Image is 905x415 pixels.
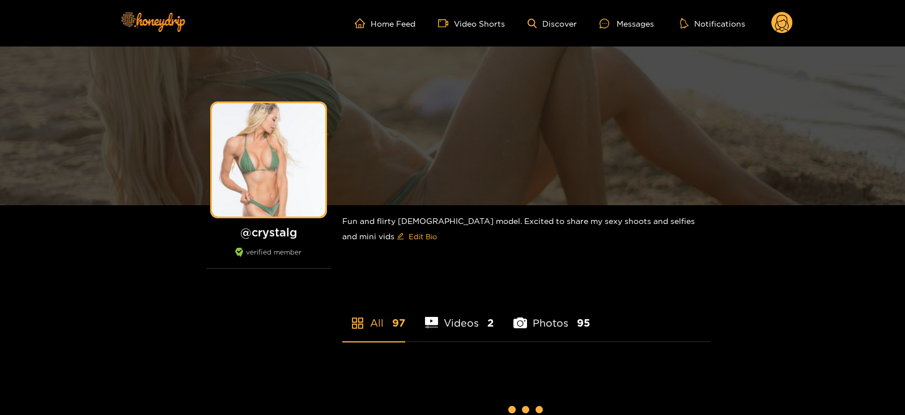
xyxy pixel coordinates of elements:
h1: @ crystalg [206,225,331,239]
span: 95 [577,316,590,330]
span: home [355,18,371,28]
button: editEdit Bio [394,227,439,245]
span: Edit Bio [409,231,437,242]
div: verified member [206,248,331,269]
span: edit [397,232,404,241]
div: Fun and flirty [DEMOGRAPHIC_DATA] model. Excited to share my sexy shoots and selfies and mini vids [342,205,711,255]
li: Videos [425,290,494,341]
li: Photos [513,290,590,341]
div: Messages [600,17,654,30]
button: Notifications [677,18,749,29]
li: All [342,290,405,341]
a: Discover [528,19,577,28]
span: 97 [392,316,405,330]
a: Video Shorts [438,18,505,28]
span: 2 [487,316,494,330]
a: Home Feed [355,18,415,28]
span: appstore [351,316,364,330]
span: video-camera [438,18,454,28]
